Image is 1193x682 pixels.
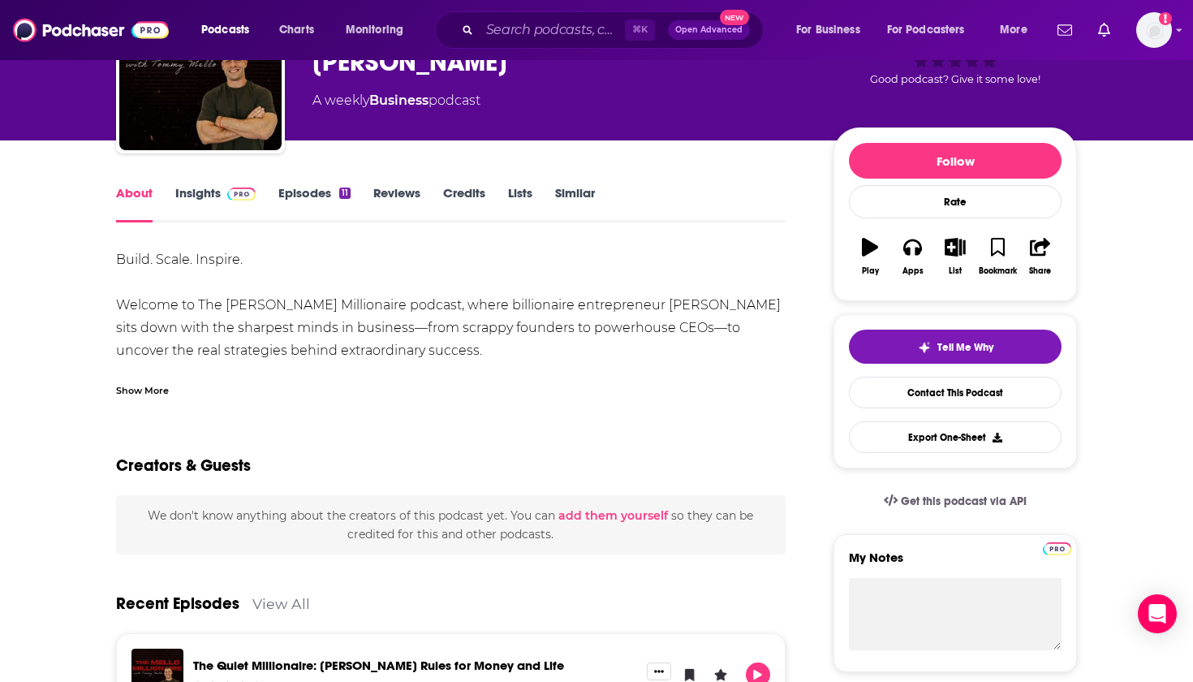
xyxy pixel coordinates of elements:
[1029,266,1051,276] div: Share
[443,185,485,222] a: Credits
[1159,12,1172,25] svg: Add a profile image
[116,594,239,614] a: Recent Episodes
[1051,16,1079,44] a: Show notifications dropdown
[862,266,879,276] div: Play
[871,481,1040,521] a: Get this podcast via API
[334,17,424,43] button: open menu
[252,595,310,612] a: View All
[849,143,1062,179] button: Follow
[190,17,270,43] button: open menu
[450,11,779,49] div: Search podcasts, credits, & more...
[1136,12,1172,48] button: Show profile menu
[988,17,1048,43] button: open menu
[1043,542,1071,555] img: Podchaser Pro
[175,185,256,222] a: InsightsPodchaser Pro
[201,19,249,41] span: Podcasts
[116,248,786,430] div: Build. Scale. Inspire. Welcome to The [PERSON_NAME] Millionaire podcast, where billionaire entrep...
[720,10,749,25] span: New
[269,17,324,43] a: Charts
[796,19,860,41] span: For Business
[279,19,314,41] span: Charts
[891,227,933,286] button: Apps
[1138,594,1177,633] div: Open Intercom Messenger
[339,188,351,199] div: 11
[849,185,1062,218] div: Rate
[1136,12,1172,48] img: User Profile
[976,227,1019,286] button: Bookmark
[373,185,420,222] a: Reviews
[849,330,1062,364] button: tell me why sparkleTell Me Why
[876,17,988,43] button: open menu
[148,508,753,541] span: We don't know anything about the creators of this podcast yet . You can so they can be credited f...
[849,421,1062,453] button: Export One-Sheet
[918,341,931,354] img: tell me why sparkle
[13,15,169,45] img: Podchaser - Follow, Share and Rate Podcasts
[902,266,924,276] div: Apps
[1092,16,1117,44] a: Show notifications dropdown
[668,20,750,40] button: Open AdvancedNew
[675,26,743,34] span: Open Advanced
[1000,19,1027,41] span: More
[346,19,403,41] span: Monitoring
[558,509,668,522] button: add them yourself
[647,663,671,680] button: Show More Button
[480,17,625,43] input: Search podcasts, credits, & more...
[901,494,1027,508] span: Get this podcast via API
[625,19,655,41] span: ⌘ K
[870,73,1040,85] span: Good podcast? Give it some love!
[369,93,429,108] a: Business
[278,185,351,222] a: Episodes11
[555,185,595,222] a: Similar
[1019,227,1062,286] button: Share
[1136,12,1172,48] span: Logged in as chardin
[116,455,251,476] h2: Creators & Guests
[785,17,881,43] button: open menu
[227,188,256,201] img: Podchaser Pro
[849,227,891,286] button: Play
[193,658,564,673] a: The Quiet Millionaire: Joey Battista’s Rules for Money and Life
[116,185,153,222] a: About
[312,91,480,110] div: A weekly podcast
[849,377,1062,408] a: Contact This Podcast
[1043,540,1071,555] a: Pro website
[849,550,1062,578] label: My Notes
[979,266,1017,276] div: Bookmark
[937,341,993,354] span: Tell Me Why
[934,227,976,286] button: List
[508,185,532,222] a: Lists
[887,19,965,41] span: For Podcasters
[949,266,962,276] div: List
